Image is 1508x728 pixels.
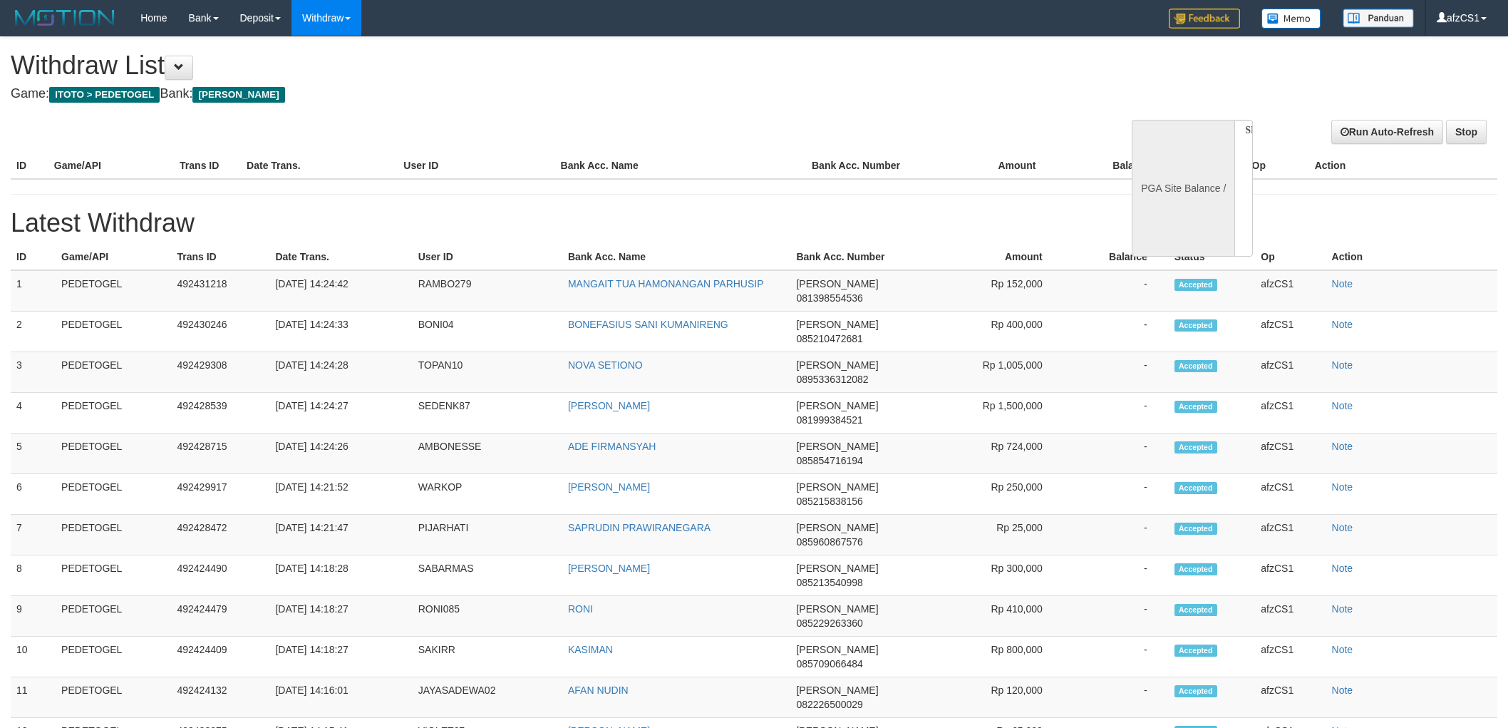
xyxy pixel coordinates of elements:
[413,393,562,434] td: SEDENK87
[1064,637,1169,677] td: -
[1309,153,1497,179] th: Action
[796,441,878,452] span: [PERSON_NAME]
[568,441,656,452] a: ADE FIRMANSYAH
[11,270,56,312] td: 1
[1064,393,1169,434] td: -
[1246,153,1309,179] th: Op
[1255,677,1326,718] td: afzCS1
[555,153,806,179] th: Bank Acc. Name
[796,496,862,507] span: 085215838156
[1169,244,1256,270] th: Status
[796,400,878,411] span: [PERSON_NAME]
[568,400,650,411] a: [PERSON_NAME]
[11,434,56,474] td: 5
[56,393,171,434] td: PEDETOGEL
[56,312,171,352] td: PEDETOGEL
[11,352,56,393] td: 3
[171,677,269,718] td: 492424132
[790,244,940,270] th: Bank Acc. Number
[269,474,412,515] td: [DATE] 14:21:52
[56,515,171,555] td: PEDETOGEL
[1174,685,1217,697] span: Accepted
[56,434,171,474] td: PEDETOGEL
[1343,9,1414,28] img: panduan.png
[568,319,728,330] a: BONEFASIUS SANI KUMANIRENG
[1169,9,1240,29] img: Feedback.jpg
[568,685,629,696] a: AFAN NUDIN
[568,644,613,655] a: KASIMAN
[1332,481,1353,493] a: Note
[941,515,1064,555] td: Rp 25,000
[1255,555,1326,596] td: afzCS1
[1064,515,1169,555] td: -
[1446,120,1487,144] a: Stop
[11,153,48,179] th: ID
[1255,244,1326,270] th: Op
[269,515,412,555] td: [DATE] 14:21:47
[413,637,562,677] td: SAKIRR
[56,596,171,637] td: PEDETOGEL
[1174,604,1217,616] span: Accepted
[1255,434,1326,474] td: afzCS1
[931,153,1057,179] th: Amount
[1174,523,1217,535] span: Accepted
[171,270,269,312] td: 492431218
[796,455,862,466] span: 085854716194
[413,352,562,393] td: TOPAN10
[1255,270,1326,312] td: afzCS1
[269,637,412,677] td: [DATE] 14:18:27
[413,312,562,352] td: BONI04
[1261,9,1321,29] img: Button%20Memo.svg
[1332,319,1353,330] a: Note
[796,577,862,588] span: 085213540998
[1326,244,1497,270] th: Action
[1255,393,1326,434] td: afzCS1
[269,312,412,352] td: [DATE] 14:24:33
[941,677,1064,718] td: Rp 120,000
[1174,279,1217,291] span: Accepted
[806,153,931,179] th: Bank Acc. Number
[1174,319,1217,332] span: Accepted
[796,414,862,426] span: 081999384521
[413,434,562,474] td: AMBONESSE
[1064,677,1169,718] td: -
[269,393,412,434] td: [DATE] 14:24:27
[11,637,56,677] td: 10
[1332,644,1353,655] a: Note
[1064,312,1169,352] td: -
[1255,515,1326,555] td: afzCS1
[1064,596,1169,637] td: -
[1331,120,1443,144] a: Run Auto-Refresh
[1064,352,1169,393] td: -
[269,677,412,718] td: [DATE] 14:16:01
[56,474,171,515] td: PEDETOGEL
[796,278,878,289] span: [PERSON_NAME]
[11,515,56,555] td: 7
[1064,434,1169,474] td: -
[171,474,269,515] td: 492429917
[11,677,56,718] td: 11
[796,617,862,629] span: 085229263360
[796,333,862,344] span: 085210472681
[1174,482,1217,494] span: Accepted
[269,352,412,393] td: [DATE] 14:24:28
[796,319,878,330] span: [PERSON_NAME]
[1332,563,1353,574] a: Note
[56,352,171,393] td: PEDETOGEL
[269,434,412,474] td: [DATE] 14:24:26
[941,393,1064,434] td: Rp 1,500,000
[1174,401,1217,413] span: Accepted
[413,244,562,270] th: User ID
[413,270,562,312] td: RAMBO279
[56,270,171,312] td: PEDETOGEL
[174,153,241,179] th: Trans ID
[171,393,269,434] td: 492428539
[11,393,56,434] td: 4
[413,555,562,596] td: SABARMAS
[568,522,711,533] a: SAPRUDIN PRAWIRANEGARA
[1332,400,1353,411] a: Note
[796,658,862,670] span: 085709066484
[398,153,554,179] th: User ID
[48,153,174,179] th: Game/API
[192,87,284,103] span: [PERSON_NAME]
